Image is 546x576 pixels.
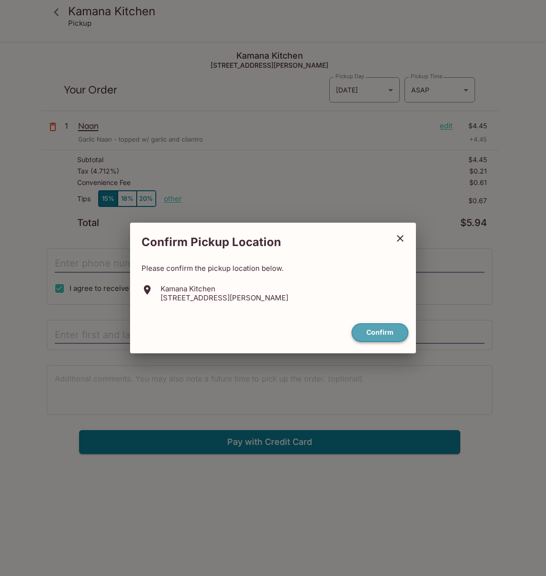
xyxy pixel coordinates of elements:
[161,284,288,293] p: Kamana Kitchen
[130,230,388,254] h2: Confirm Pickup Location
[142,264,404,273] p: Please confirm the pickup location below.
[352,323,408,342] button: confirm
[388,226,412,250] button: close
[161,293,288,302] p: [STREET_ADDRESS][PERSON_NAME]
